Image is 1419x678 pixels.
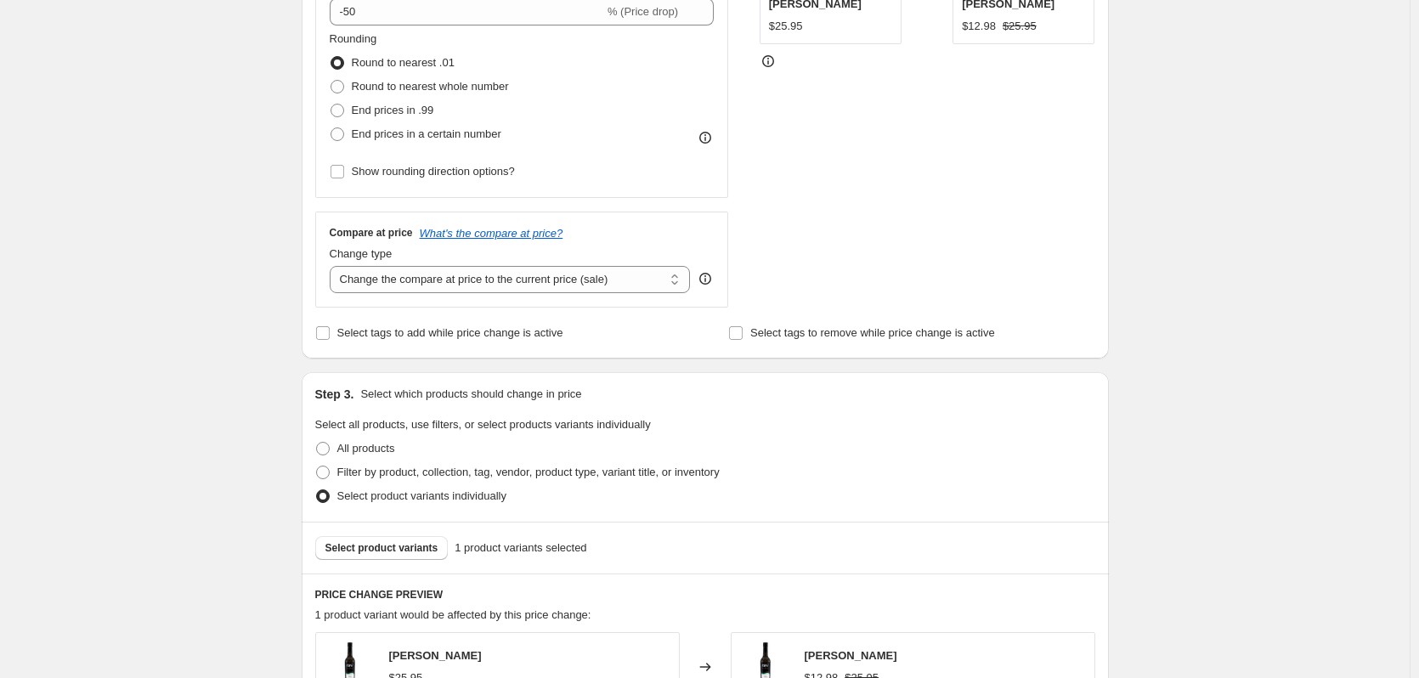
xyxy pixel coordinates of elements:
[330,226,413,240] h3: Compare at price
[352,104,434,116] span: End prices in .99
[455,540,586,557] span: 1 product variants selected
[750,326,995,339] span: Select tags to remove while price change is active
[337,466,720,478] span: Filter by product, collection, tag, vendor, product type, variant title, or inventory
[352,165,515,178] span: Show rounding direction options?
[325,541,438,555] span: Select product variants
[352,127,501,140] span: End prices in a certain number
[315,536,449,560] button: Select product variants
[315,386,354,403] h2: Step 3.
[1003,18,1037,35] strike: $25.95
[330,247,393,260] span: Change type
[805,649,897,662] span: [PERSON_NAME]
[337,489,506,502] span: Select product variants individually
[315,418,651,431] span: Select all products, use filters, or select products variants individually
[352,80,509,93] span: Round to nearest whole number
[420,227,563,240] button: What's the compare at price?
[962,18,996,35] div: $12.98
[315,588,1095,602] h6: PRICE CHANGE PREVIEW
[330,32,377,45] span: Rounding
[337,326,563,339] span: Select tags to add while price change is active
[608,5,678,18] span: % (Price drop)
[389,649,482,662] span: [PERSON_NAME]
[352,56,455,69] span: Round to nearest .01
[337,442,395,455] span: All products
[769,18,803,35] div: $25.95
[360,386,581,403] p: Select which products should change in price
[697,270,714,287] div: help
[315,608,591,621] span: 1 product variant would be affected by this price change:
